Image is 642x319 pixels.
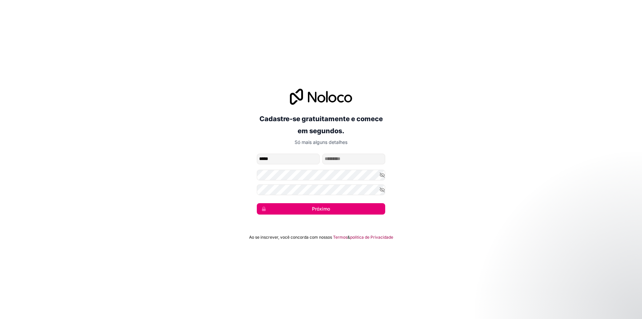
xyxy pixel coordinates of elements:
[322,154,385,164] input: nome de família
[257,154,320,164] input: nome dado
[350,235,393,240] a: política de Privacidade
[259,115,383,135] font: Cadastre-se gratuitamente e comece em segundos.
[249,235,332,240] font: Ao se inscrever, você concorda com nossos
[508,269,642,316] iframe: Mensagem de notificação do intercomunicador
[257,184,385,195] input: Confirme sua senha
[295,139,347,145] font: Só mais alguns detalhes
[257,170,385,180] input: Senha
[347,235,350,240] font: &
[257,203,385,215] button: Próximo
[333,235,347,240] a: Termos
[312,206,330,212] font: Próximo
